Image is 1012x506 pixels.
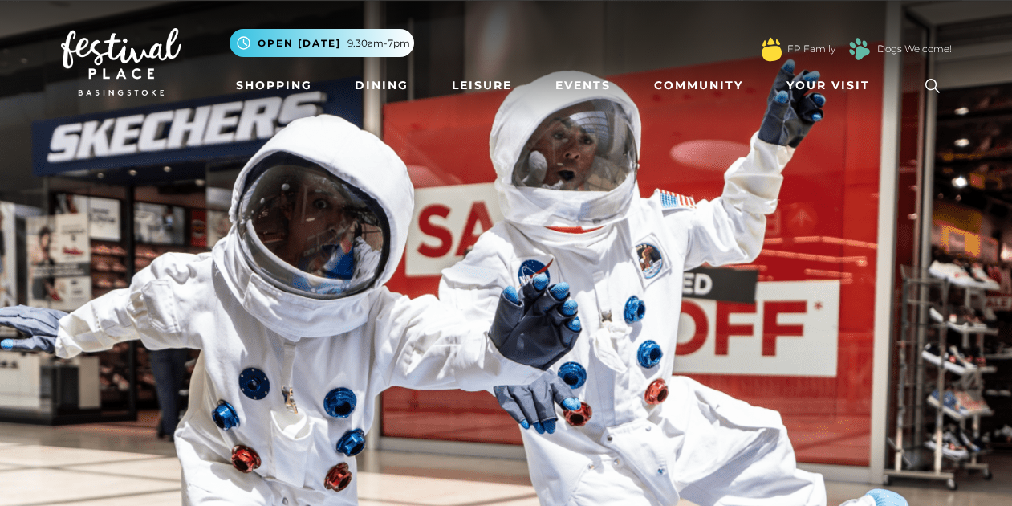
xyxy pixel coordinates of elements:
a: Community [648,71,750,100]
a: Dining [348,71,415,100]
span: Your Visit [786,77,870,94]
a: Dogs Welcome! [877,42,952,56]
a: Your Visit [780,71,884,100]
span: 9.30am-7pm [347,36,410,51]
a: FP Family [787,42,835,56]
a: Shopping [230,71,319,100]
span: Open [DATE] [258,36,341,51]
a: Leisure [445,71,518,100]
button: Open [DATE] 9.30am-7pm [230,29,414,57]
img: Festival Place Logo [61,28,181,96]
a: Events [549,71,617,100]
